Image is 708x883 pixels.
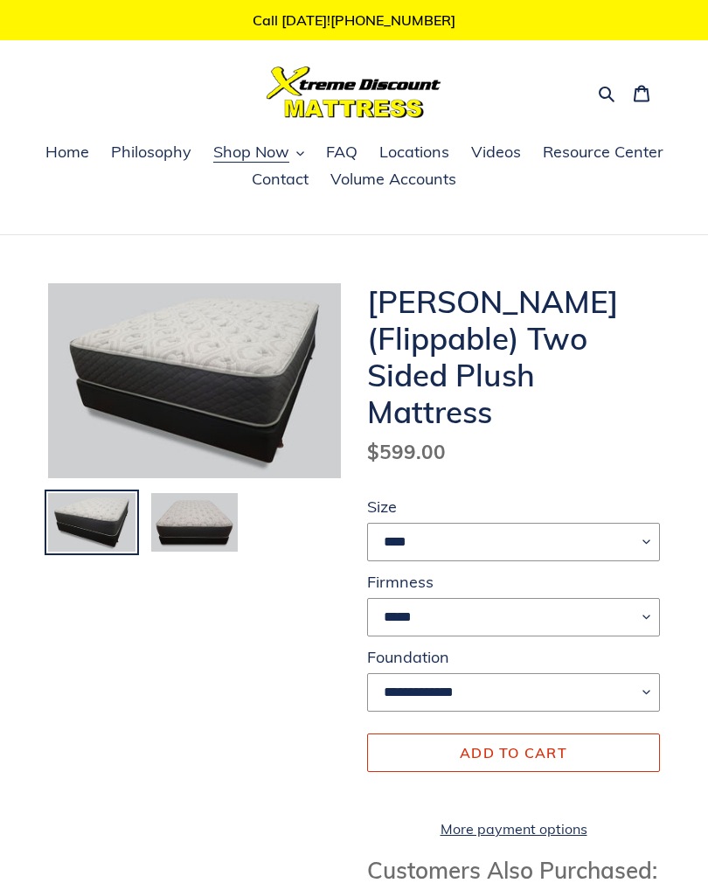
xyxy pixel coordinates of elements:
img: Xtreme Discount Mattress [267,66,441,118]
a: Volume Accounts [322,167,465,193]
span: Philosophy [111,142,191,163]
span: Videos [471,142,521,163]
h1: [PERSON_NAME] (Flippable) Two Sided Plush Mattress [367,283,660,430]
a: Contact [243,167,317,193]
a: [PHONE_NUMBER] [330,11,455,29]
span: $599.00 [367,439,446,464]
a: Home [37,140,98,166]
img: Load image into Gallery viewer, Del Ray (Flippable) Two Sided Plush Mattress [46,491,137,553]
img: Load image into Gallery viewer, Del Ray (Flippable) Two Sided Plush Mattress [149,491,240,553]
span: Shop Now [213,142,289,163]
label: Foundation [367,645,660,669]
img: Del Ray (Flippable) Two Sided Plush Mattress [48,283,341,478]
a: Philosophy [102,140,200,166]
span: Resource Center [543,142,663,163]
label: Size [367,495,660,518]
a: Videos [462,140,530,166]
a: More payment options [367,818,660,839]
button: Add to cart [367,734,660,772]
span: Contact [252,169,309,190]
a: FAQ [317,140,366,166]
span: Locations [379,142,449,163]
span: Add to cart [460,744,567,761]
button: Shop Now [205,140,313,166]
span: FAQ [326,142,357,163]
a: Resource Center [534,140,672,166]
span: Home [45,142,89,163]
span: Volume Accounts [330,169,456,190]
label: Firmness [367,570,660,594]
a: Locations [371,140,458,166]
